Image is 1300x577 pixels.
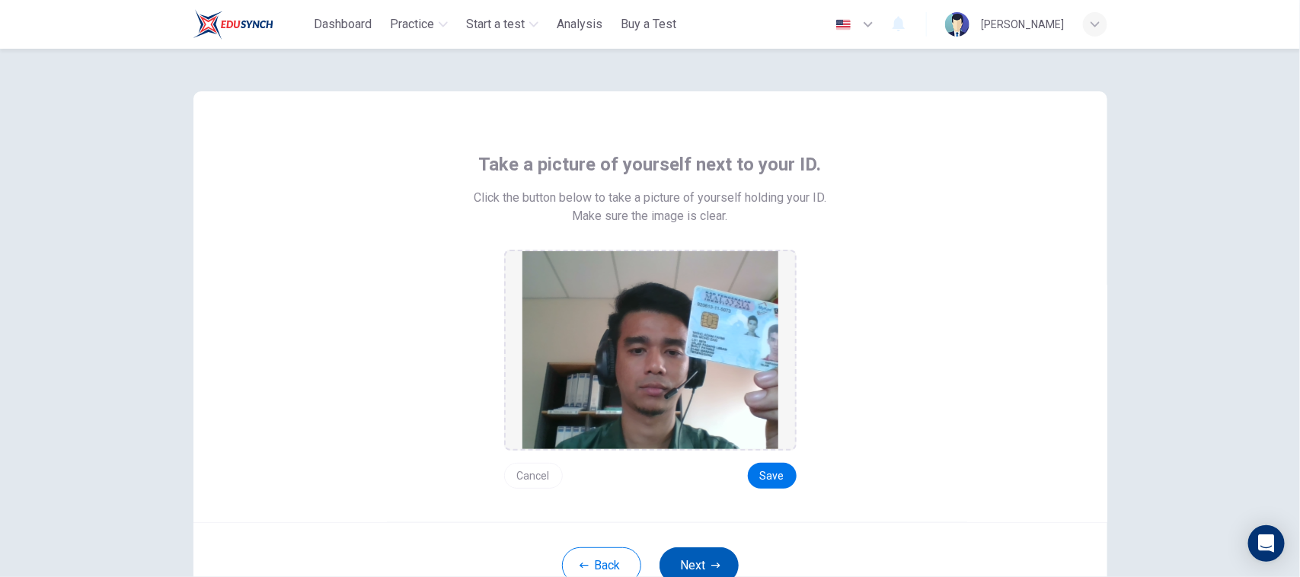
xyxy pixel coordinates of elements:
span: Analysis [557,15,602,33]
img: ELTC logo [193,9,273,40]
button: Analysis [551,11,608,38]
img: en [834,19,853,30]
span: Make sure the image is clear. [573,207,728,225]
img: Profile picture [945,12,969,37]
span: Start a test [466,15,525,33]
button: Dashboard [308,11,378,38]
button: Practice [384,11,454,38]
span: Take a picture of yourself next to your ID. [479,152,822,177]
button: Buy a Test [615,11,682,38]
img: preview screemshot [522,251,778,449]
a: ELTC logo [193,9,308,40]
div: [PERSON_NAME] [982,15,1065,33]
button: Save [748,463,797,489]
div: Open Intercom Messenger [1248,525,1285,562]
span: Buy a Test [621,15,676,33]
span: Practice [390,15,434,33]
button: Cancel [504,463,563,489]
span: Click the button below to take a picture of yourself holding your ID. [474,189,826,207]
button: Start a test [460,11,545,38]
span: Dashboard [314,15,372,33]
